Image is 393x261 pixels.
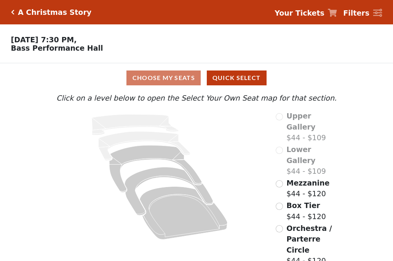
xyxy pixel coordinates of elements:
label: $44 - $109 [286,110,339,143]
strong: Filters [343,9,369,17]
span: Mezzanine [286,179,329,187]
a: Your Tickets [275,8,337,19]
h5: A Christmas Story [18,8,91,17]
button: Quick Select [207,70,267,85]
label: $44 - $109 [286,144,339,177]
path: Orchestra / Parterre Circle - Seats Available: 203 [140,187,228,240]
path: Lower Gallery - Seats Available: 0 [99,131,190,160]
span: Upper Gallery [286,112,315,131]
strong: Your Tickets [275,9,324,17]
span: Orchestra / Parterre Circle [286,224,332,254]
p: Click on a level below to open the Select Your Own Seat map for that section. [54,93,339,104]
label: $44 - $120 [286,178,329,199]
label: $44 - $120 [286,200,326,222]
a: Filters [343,8,382,19]
span: Lower Gallery [286,145,315,165]
a: Click here to go back to filters [11,10,14,15]
span: Box Tier [286,201,320,210]
path: Upper Gallery - Seats Available: 0 [92,114,179,135]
